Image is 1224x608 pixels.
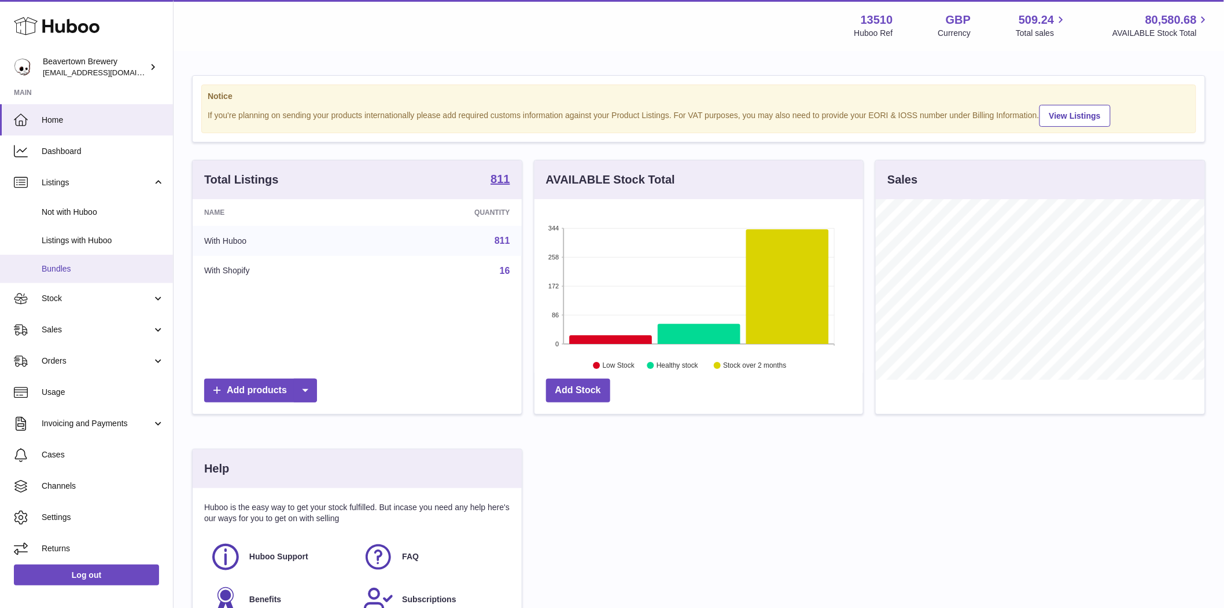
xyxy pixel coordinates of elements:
[204,172,279,188] h3: Total Listings
[204,379,317,402] a: Add products
[861,12,893,28] strong: 13510
[42,356,152,367] span: Orders
[723,362,786,370] text: Stock over 2 months
[546,379,610,402] a: Add Stock
[42,543,164,554] span: Returns
[548,254,559,261] text: 258
[208,91,1190,102] strong: Notice
[1112,28,1210,39] span: AVAILABLE Stock Total
[43,68,170,77] span: [EMAIL_ADDRESS][DOMAIN_NAME]
[887,172,917,188] h3: Sales
[548,225,559,232] text: 344
[1039,105,1111,127] a: View Listings
[363,541,504,573] a: FAQ
[42,263,164,274] span: Bundles
[402,594,456,605] span: Subscriptions
[1112,12,1210,39] a: 80,580.68 AVAILABLE Stock Total
[42,115,164,126] span: Home
[42,387,164,398] span: Usage
[552,312,559,318] text: 86
[249,551,308,562] span: Huboo Support
[42,512,164,523] span: Settings
[854,28,893,39] div: Huboo Ref
[1019,12,1054,28] span: 509.24
[370,199,522,226] th: Quantity
[555,340,559,347] text: 0
[193,199,370,226] th: Name
[500,266,510,276] a: 16
[1016,12,1067,39] a: 509.24 Total sales
[42,146,164,157] span: Dashboard
[548,283,559,290] text: 172
[546,172,675,188] h3: AVAILABLE Stock Total
[657,362,699,370] text: Healthy stock
[42,324,152,335] span: Sales
[210,541,351,573] a: Huboo Support
[204,461,229,477] h3: Help
[43,56,147,78] div: Beavertown Brewery
[14,565,159,585] a: Log out
[14,58,31,76] img: internalAdmin-13510@internal.huboo.com
[42,449,164,460] span: Cases
[204,502,510,524] p: Huboo is the easy way to get your stock fulfilled. But incase you need any help here's our ways f...
[491,173,510,187] a: 811
[193,226,370,256] td: With Huboo
[603,362,635,370] text: Low Stock
[491,173,510,185] strong: 811
[42,177,152,188] span: Listings
[42,481,164,492] span: Channels
[42,418,152,429] span: Invoicing and Payments
[42,207,164,218] span: Not with Huboo
[1145,12,1197,28] span: 80,580.68
[249,594,281,605] span: Benefits
[1016,28,1067,39] span: Total sales
[495,236,510,246] a: 811
[42,235,164,246] span: Listings with Huboo
[42,293,152,304] span: Stock
[208,103,1190,127] div: If you're planning on sending your products internationally please add required customs informati...
[938,28,971,39] div: Currency
[946,12,971,28] strong: GBP
[193,256,370,286] td: With Shopify
[402,551,419,562] span: FAQ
